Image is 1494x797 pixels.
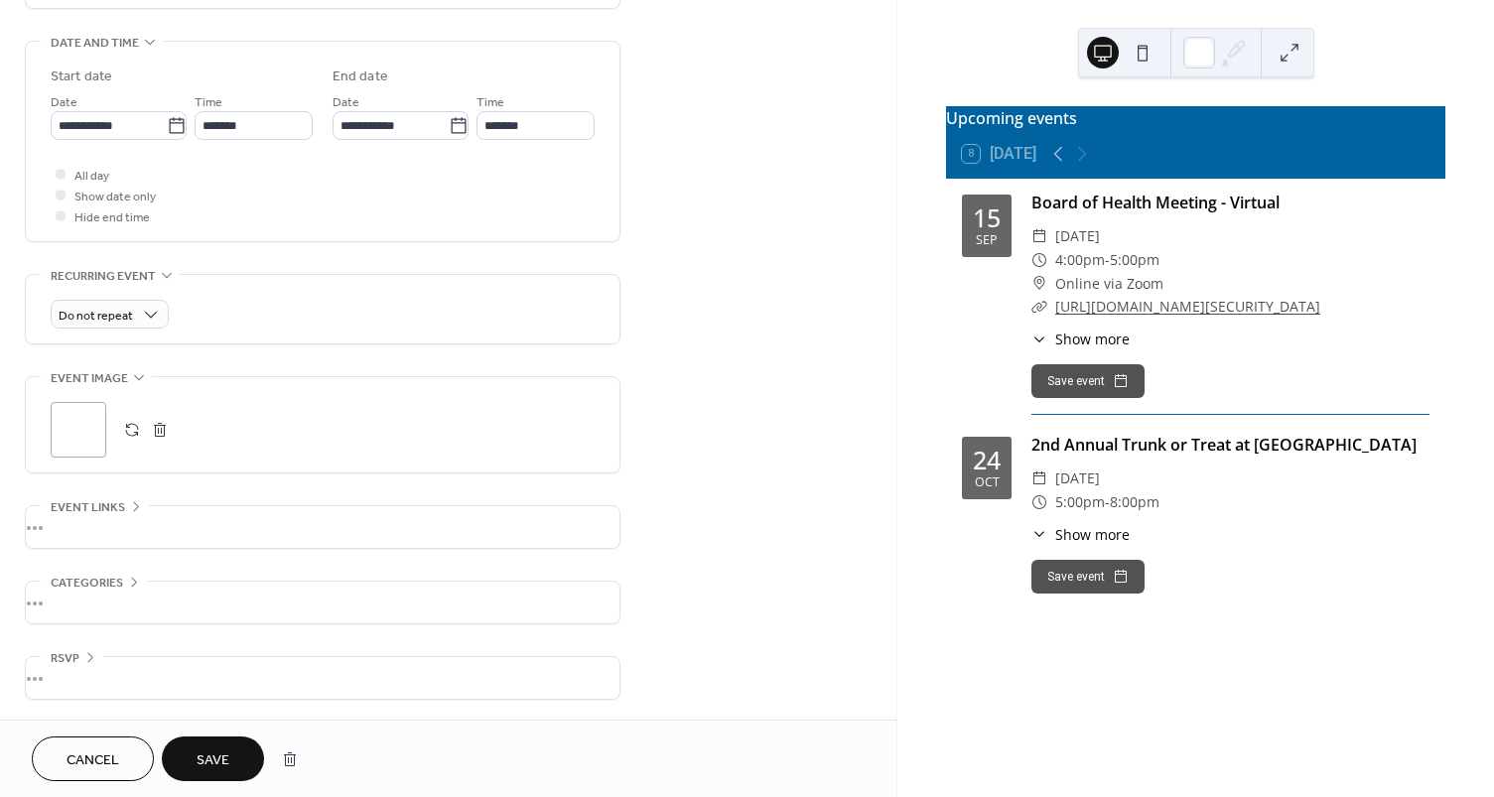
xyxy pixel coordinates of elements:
[1031,560,1145,594] button: Save event
[1031,329,1130,349] button: ​Show more
[51,573,123,594] span: Categories
[1055,272,1163,296] span: Online via Zoom
[1031,364,1145,398] button: Save event
[51,402,106,458] div: ;
[1031,295,1047,319] div: ​
[333,92,359,113] span: Date
[975,476,1000,489] div: Oct
[59,305,133,328] span: Do not repeat
[1055,329,1130,349] span: Show more
[1031,192,1280,213] a: Board of Health Meeting - Virtual
[1031,433,1429,457] div: 2nd Annual Trunk or Treat at [GEOGRAPHIC_DATA]
[973,448,1001,472] div: 24
[1055,224,1100,248] span: [DATE]
[51,368,128,389] span: Event image
[51,33,139,54] span: Date and time
[1110,490,1159,514] span: 8:00pm
[946,106,1445,130] div: Upcoming events
[51,648,79,669] span: RSVP
[162,736,264,781] button: Save
[74,166,109,187] span: All day
[26,506,619,548] div: •••
[333,66,388,87] div: End date
[197,750,229,771] span: Save
[476,92,504,113] span: Time
[1055,248,1105,272] span: 4:00pm
[1105,248,1110,272] span: -
[1031,248,1047,272] div: ​
[1031,466,1047,490] div: ​
[976,234,998,247] div: Sep
[1031,224,1047,248] div: ​
[32,736,154,781] button: Cancel
[1105,490,1110,514] span: -
[51,92,77,113] span: Date
[1055,466,1100,490] span: [DATE]
[74,187,156,207] span: Show date only
[1110,248,1159,272] span: 5:00pm
[1031,524,1130,545] button: ​Show more
[26,657,619,699] div: •••
[1031,272,1047,296] div: ​
[195,92,222,113] span: Time
[1031,524,1047,545] div: ​
[74,207,150,228] span: Hide end time
[1031,490,1047,514] div: ​
[26,582,619,623] div: •••
[51,66,112,87] div: Start date
[1055,490,1105,514] span: 5:00pm
[67,750,119,771] span: Cancel
[51,266,156,287] span: Recurring event
[1055,524,1130,545] span: Show more
[1031,329,1047,349] div: ​
[51,497,125,518] span: Event links
[1055,297,1320,316] a: [URL][DOMAIN_NAME][SECURITY_DATA]
[973,205,1001,230] div: 15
